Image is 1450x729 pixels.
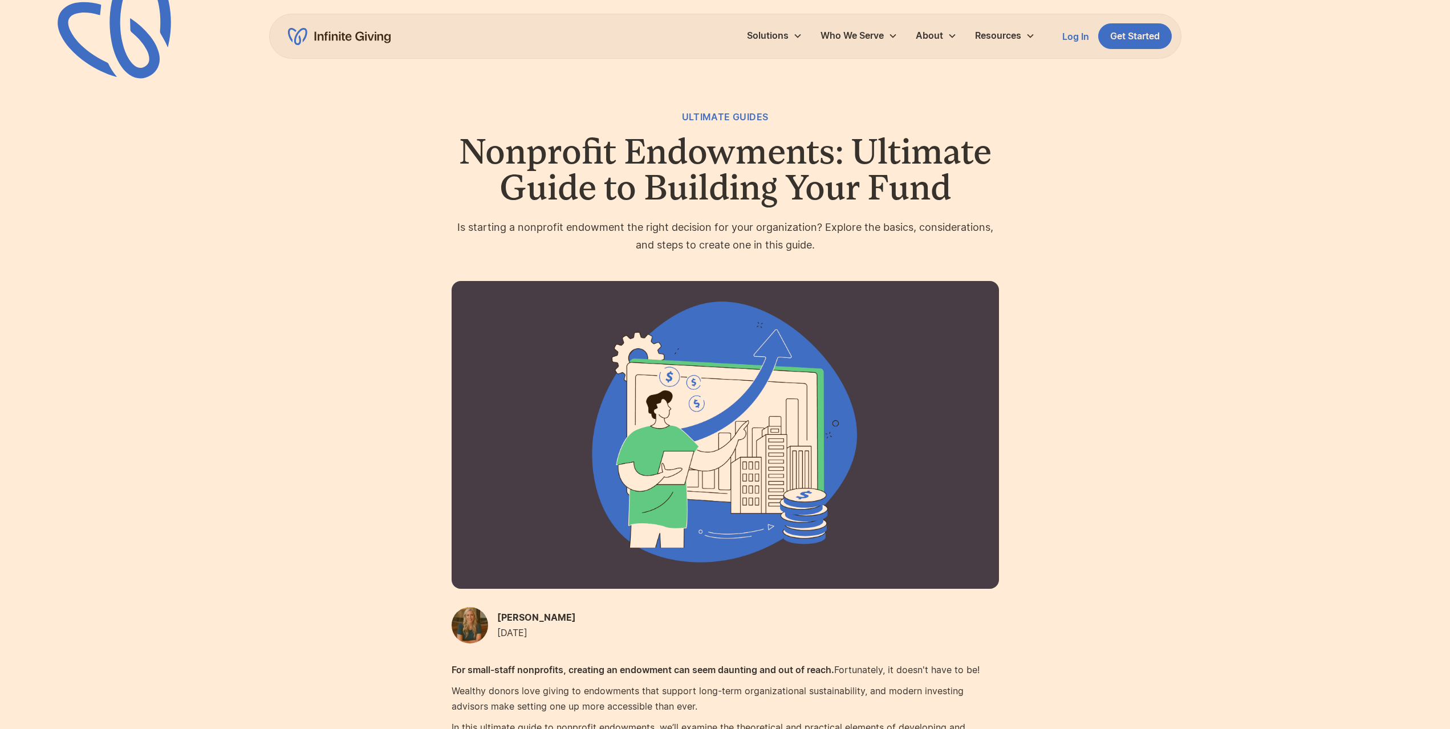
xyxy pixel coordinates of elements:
[452,662,999,678] p: Fortunately, it doesn't have to be!
[452,134,999,205] h1: Nonprofit Endowments: Ultimate Guide to Building Your Fund
[747,28,789,43] div: Solutions
[907,23,966,48] div: About
[821,28,884,43] div: Who We Serve
[966,23,1044,48] div: Resources
[452,219,999,254] div: Is starting a nonprofit endowment the right decision for your organization? Explore the basics, c...
[811,23,907,48] div: Who We Serve
[1062,32,1089,41] div: Log In
[916,28,943,43] div: About
[497,625,576,641] div: [DATE]
[975,28,1021,43] div: Resources
[452,683,999,714] p: Wealthy donors love giving to endowments that support long-term organizational sustainability, an...
[738,23,811,48] div: Solutions
[452,607,576,644] a: [PERSON_NAME][DATE]
[497,610,576,625] div: [PERSON_NAME]
[682,109,769,125] a: Ultimate Guides
[452,664,834,675] strong: For small-staff nonprofits, creating an endowment can seem daunting and out of reach.
[1062,30,1089,43] a: Log In
[288,27,391,46] a: home
[1098,23,1172,49] a: Get Started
